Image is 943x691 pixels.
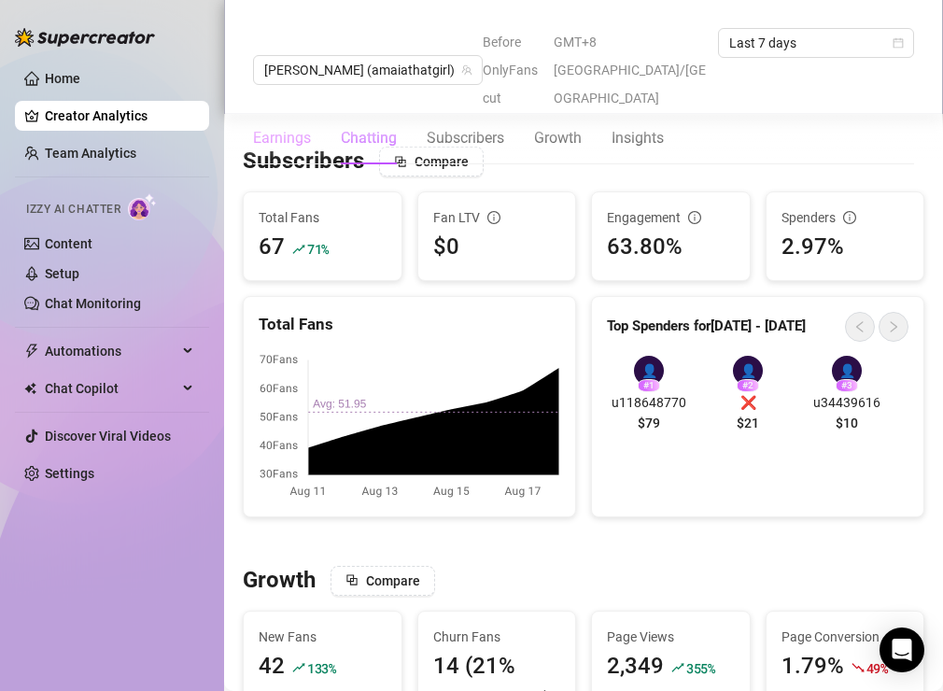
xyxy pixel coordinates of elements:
[45,429,171,444] a: Discover Viral Videos
[733,356,763,386] div: 👤
[433,627,561,647] span: Churn Fans
[729,29,903,57] span: Last 7 days
[45,466,94,481] a: Settings
[534,127,582,149] div: Growth
[852,661,865,674] span: fall
[607,627,735,647] span: Page Views
[45,336,177,366] span: Automations
[607,207,735,228] div: Engagement
[607,230,735,265] div: 63.80%
[24,344,39,359] span: thunderbolt
[737,413,759,433] span: $21
[607,649,664,684] div: 2,349
[781,649,844,684] div: 1.79%
[307,659,336,677] span: 133 %
[15,28,155,47] img: logo-BBDzfeDw.svg
[45,236,92,251] a: Content
[737,379,759,392] div: # 2
[866,659,888,677] span: 49 %
[45,71,80,86] a: Home
[259,230,285,265] div: 67
[26,201,120,219] span: Izzy AI Chatter
[307,240,329,258] span: 71 %
[893,37,904,49] span: calendar
[259,627,387,647] span: New Fans
[843,211,856,224] span: info-circle
[634,356,664,386] div: 👤
[366,573,420,588] span: Compare
[427,127,504,149] div: Subscribers
[461,64,472,76] span: team
[45,146,136,161] a: Team Analytics
[638,379,660,392] div: # 1
[836,413,858,433] span: $10
[836,379,858,392] div: # 3
[259,312,560,337] div: Total Fans
[45,101,194,131] a: Creator Analytics
[781,230,909,265] div: 2.97%
[612,127,664,149] div: Insights
[607,316,806,338] article: Top Spenders for [DATE] - [DATE]
[706,392,790,413] span: ❌
[259,649,285,684] div: 42
[433,207,561,228] div: Fan LTV
[638,413,660,433] span: $79
[243,147,364,176] h3: Subscribers
[253,127,311,149] div: Earnings
[45,266,79,281] a: Setup
[781,207,909,228] div: Spenders
[341,127,397,149] div: Chatting
[45,296,141,311] a: Chat Monitoring
[24,382,36,395] img: Chat Copilot
[832,356,862,386] div: 👤
[292,661,305,674] span: rise
[880,628,924,672] div: Open Intercom Messenger
[45,374,177,403] span: Chat Copilot
[554,28,707,112] span: GMT+8 [GEOGRAPHIC_DATA]/[GEOGRAPHIC_DATA]
[331,566,435,596] button: Compare
[128,193,157,220] img: AI Chatter
[292,243,305,256] span: rise
[781,627,909,647] span: Page Conversion
[607,392,691,413] span: u118648770
[345,573,359,586] span: block
[243,566,316,596] h3: Growth
[686,659,715,677] span: 355 %
[671,661,684,674] span: rise
[487,211,500,224] span: info-circle
[433,230,561,265] div: $0
[688,211,701,224] span: info-circle
[805,392,889,413] span: u34439616
[483,28,542,112] span: Before OnlyFans cut
[264,56,471,84] span: Amaia (amaiathatgirl)
[259,207,387,228] span: Total Fans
